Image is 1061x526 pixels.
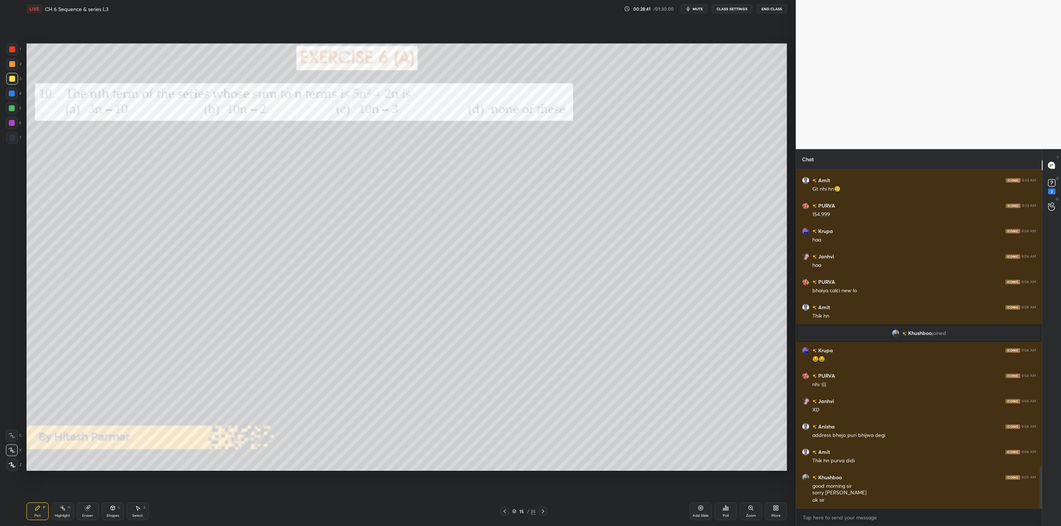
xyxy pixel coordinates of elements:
img: iconic-dark.1390631f.png [1005,399,1020,403]
div: grid [796,169,1042,508]
div: More [771,514,781,518]
p: Chat [796,149,820,169]
img: f37aaacd6e2547f6aaa3050de520902f.jpg [802,474,809,481]
img: no-rating-badge.077c3623.svg [812,425,817,429]
button: CLASS SETTINGS [712,4,752,13]
h6: PURVA [817,202,835,209]
img: no-rating-badge.077c3623.svg [812,399,817,403]
img: no-rating-badge.077c3623.svg [902,332,907,336]
img: iconic-dark.1390631f.png [1005,348,1020,353]
img: iconic-dark.1390631f.png [1005,280,1020,284]
div: 9:04 AM [1022,280,1036,284]
h6: PURVA [817,372,835,380]
p: G [1056,196,1059,202]
h6: Khushboo [817,473,842,481]
div: S [143,506,146,509]
div: 9:04 AM [1022,374,1036,378]
img: iconic-dark.1390631f.png [1005,374,1020,378]
h4: CH 6 Sequence & series L3 [45,6,108,13]
div: 9:04 AM [1022,424,1036,429]
div: Highlight [55,514,70,518]
div: LIVE [27,4,42,13]
div: Zoom [746,514,756,518]
div: bhaiya calci new lo [812,287,1036,294]
img: iconic-dark.1390631f.png [1006,204,1020,208]
h6: Anisha [817,423,835,430]
h6: Janhvi [817,253,834,260]
div: 1 [6,43,21,55]
img: bd29ef8e1f814d9490f17bc70d2319d3.jpg [802,253,809,260]
div: haa [812,236,1036,244]
button: mute [681,4,707,13]
img: 93674a53cbd54b25ad4945d795c22713.jpg [802,278,809,286]
div: 15 [518,509,525,513]
div: Gt nhi hn🥲 [812,186,1036,193]
img: iconic-dark.1390631f.png [1005,229,1020,233]
img: iconic-dark.1390631f.png [1005,450,1020,454]
p: D [1056,176,1059,181]
div: 2 [6,58,21,70]
img: no-rating-badge.077c3623.svg [812,179,817,183]
img: iconic-dark.1390631f.png [1005,254,1020,259]
img: ad4047ff7b414626837a6f128a8734e9.jpg [802,347,809,354]
img: iconic-dark.1390631f.png [1006,178,1020,183]
div: 9:03 AM [1022,204,1036,208]
div: 9:04 AM [1022,305,1036,310]
div: 7 [6,132,21,144]
img: no-rating-badge.077c3623.svg [812,204,817,208]
div: Add Slide [693,514,709,518]
div: Eraser [82,514,93,518]
div: 35 [530,508,536,515]
div: Shapes [106,514,119,518]
div: 9:04 AM [1022,399,1036,403]
h6: Krupa [817,346,833,354]
button: End Class [757,4,787,13]
img: iconic-dark.1390631f.png [1005,305,1020,310]
div: XD [812,406,1036,414]
div: H [68,506,70,509]
div: 9:05 AM [1022,475,1036,480]
p: T [1057,155,1059,160]
img: default.png [802,177,809,184]
h6: Amit [817,448,830,456]
img: default.png [802,448,809,456]
img: no-rating-badge.077c3623.svg [812,255,817,259]
img: default.png [802,423,809,430]
h6: Amit [817,303,830,311]
div: Thik hn purva didi [812,457,1036,465]
img: no-rating-badge.077c3623.svg [812,229,817,233]
div: Select [132,514,143,518]
div: 😂😂 [812,356,1036,363]
img: f37aaacd6e2547f6aaa3050de520902f.jpg [892,329,899,337]
h6: Amit [817,176,830,184]
img: bd29ef8e1f814d9490f17bc70d2319d3.jpg [802,398,809,405]
span: mute [693,6,703,11]
img: no-rating-badge.077c3623.svg [812,450,817,454]
div: Thik hn [812,313,1036,320]
h6: PURVA [817,278,835,286]
h6: Krupa [817,227,833,235]
div: 4 [6,88,21,99]
img: iconic-dark.1390631f.png [1005,424,1020,429]
img: no-rating-badge.077c3623.svg [812,306,817,310]
div: 6 [6,117,21,129]
div: X [6,444,22,456]
div: 9:04 AM [1022,254,1036,259]
div: L [118,506,120,509]
h6: Janhvi [817,397,834,405]
img: 93674a53cbd54b25ad4945d795c22713.jpg [802,372,809,380]
div: Z [6,459,22,471]
div: Poll [723,514,729,518]
div: 3 [6,73,21,85]
img: default.png [802,304,809,311]
div: Pen [34,514,41,518]
div: P [43,506,45,509]
img: no-rating-badge.077c3623.svg [812,280,817,284]
div: nhi :((( [812,381,1036,388]
span: Khushboo [908,330,932,336]
div: 9:04 AM [1022,348,1036,353]
div: 9:04 AM [1022,450,1036,454]
span: joined [932,330,946,336]
div: 3 [1048,188,1055,194]
div: 9:04 AM [1022,229,1036,233]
